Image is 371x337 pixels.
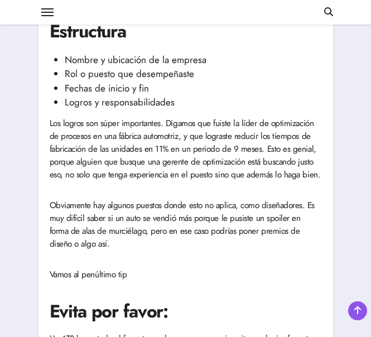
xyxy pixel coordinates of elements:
[65,53,322,68] li: Nombre y ubicación de la empresa
[65,81,322,96] li: Fechas de inicio y fin
[50,19,322,44] h2: Estructura
[65,95,322,110] li: Logros y responsabilidades
[50,199,322,251] p: Obviamente hay algunos puestos donde esto no aplica, como diseñadores. Es muy difícil saber si un...
[50,268,322,281] p: Vamos al penúltimo tip
[50,117,322,181] p: Los logros son súper importantes. Digamos que fuiste la líder de optimización de procesos en una ...
[50,299,322,324] h2: Evita por favor:
[65,67,322,81] li: Rol o puesto que desempeñaste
